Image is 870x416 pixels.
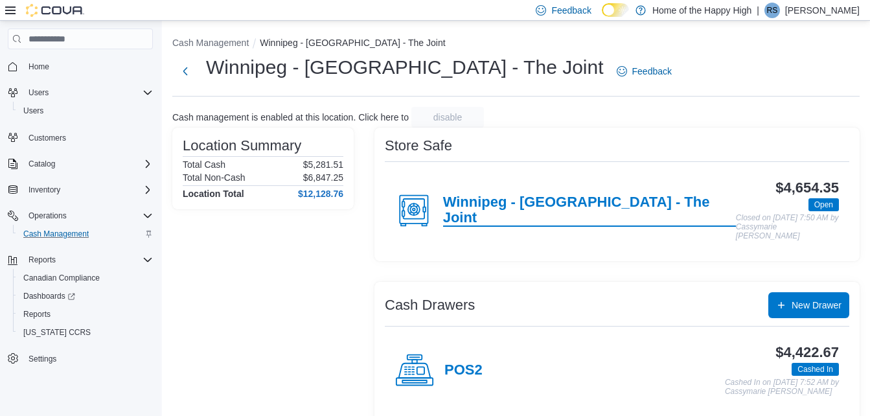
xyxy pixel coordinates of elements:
h3: Store Safe [385,138,452,154]
span: Feedback [551,4,591,17]
span: Washington CCRS [18,325,153,340]
span: Users [23,85,153,100]
span: Reports [18,306,153,322]
p: [PERSON_NAME] [785,3,860,18]
button: Operations [23,208,72,224]
a: Users [18,103,49,119]
nav: Complex example [8,52,153,402]
a: Dashboards [13,287,158,305]
div: Rajiv Sivasubramaniam [764,3,780,18]
span: Operations [23,208,153,224]
button: Cash Management [13,225,158,243]
button: Users [13,102,158,120]
span: Catalog [29,159,55,169]
h6: Total Non-Cash [183,172,246,183]
span: Reports [29,255,56,265]
button: Reports [3,251,158,269]
span: Reports [23,309,51,319]
span: Cash Management [23,229,89,239]
span: Cashed In [797,364,833,375]
span: Settings [23,351,153,367]
span: Catalog [23,156,153,172]
h4: Location Total [183,189,244,199]
button: Users [23,85,54,100]
button: Next [172,58,198,84]
p: Cash management is enabled at this location. Click here to [172,112,409,122]
h6: Total Cash [183,159,225,170]
span: Inventory [29,185,60,195]
span: Feedback [632,65,672,78]
button: Home [3,57,158,76]
p: | [757,3,759,18]
p: $6,847.25 [303,172,343,183]
span: Customers [23,129,153,145]
h3: $4,654.35 [775,180,839,196]
span: Open [814,199,833,211]
a: Home [23,59,54,75]
span: RS [767,3,778,18]
span: Users [29,87,49,98]
span: Cashed In [792,363,839,376]
button: Operations [3,207,158,225]
button: Reports [13,305,158,323]
span: Dashboards [18,288,153,304]
p: Home of the Happy High [652,3,751,18]
nav: An example of EuiBreadcrumbs [172,36,860,52]
span: Canadian Compliance [18,270,153,286]
a: Cash Management [18,226,94,242]
span: Home [23,58,153,75]
button: Cash Management [172,38,249,48]
span: Inventory [23,182,153,198]
span: Customers [29,133,66,143]
span: Home [29,62,49,72]
span: Users [18,103,153,119]
span: Settings [29,354,56,364]
button: New Drawer [768,292,849,318]
h1: Winnipeg - [GEOGRAPHIC_DATA] - The Joint [206,54,604,80]
span: disable [433,111,462,124]
button: Winnipeg - [GEOGRAPHIC_DATA] - The Joint [260,38,445,48]
h4: Winnipeg - [GEOGRAPHIC_DATA] - The Joint [443,194,736,227]
a: [US_STATE] CCRS [18,325,96,340]
a: Settings [23,351,62,367]
p: Cashed In on [DATE] 7:52 AM by Cassymarie [PERSON_NAME] [725,378,839,396]
h4: $12,128.76 [298,189,343,199]
span: Operations [29,211,67,221]
button: Reports [23,252,61,268]
h4: POS2 [444,362,483,379]
input: Dark Mode [602,3,629,17]
h3: Location Summary [183,138,301,154]
p: Closed on [DATE] 7:50 AM by Cassymarie [PERSON_NAME] [736,214,839,240]
span: Cash Management [18,226,153,242]
a: Dashboards [18,288,80,304]
button: Catalog [23,156,60,172]
span: Reports [23,252,153,268]
button: Inventory [23,182,65,198]
span: [US_STATE] CCRS [23,327,91,338]
img: Cova [26,4,84,17]
button: Inventory [3,181,158,199]
button: Canadian Compliance [13,269,158,287]
a: Feedback [612,58,677,84]
button: Settings [3,349,158,368]
a: Canadian Compliance [18,270,105,286]
button: [US_STATE] CCRS [13,323,158,341]
span: Open [808,198,839,211]
button: Users [3,84,158,102]
span: New Drawer [792,299,841,312]
a: Reports [18,306,56,322]
p: $5,281.51 [303,159,343,170]
button: disable [411,107,484,128]
span: Users [23,106,43,116]
button: Customers [3,128,158,146]
span: Dashboards [23,291,75,301]
h3: Cash Drawers [385,297,475,313]
button: Catalog [3,155,158,173]
span: Canadian Compliance [23,273,100,283]
a: Customers [23,130,71,146]
h3: $4,422.67 [775,345,839,360]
